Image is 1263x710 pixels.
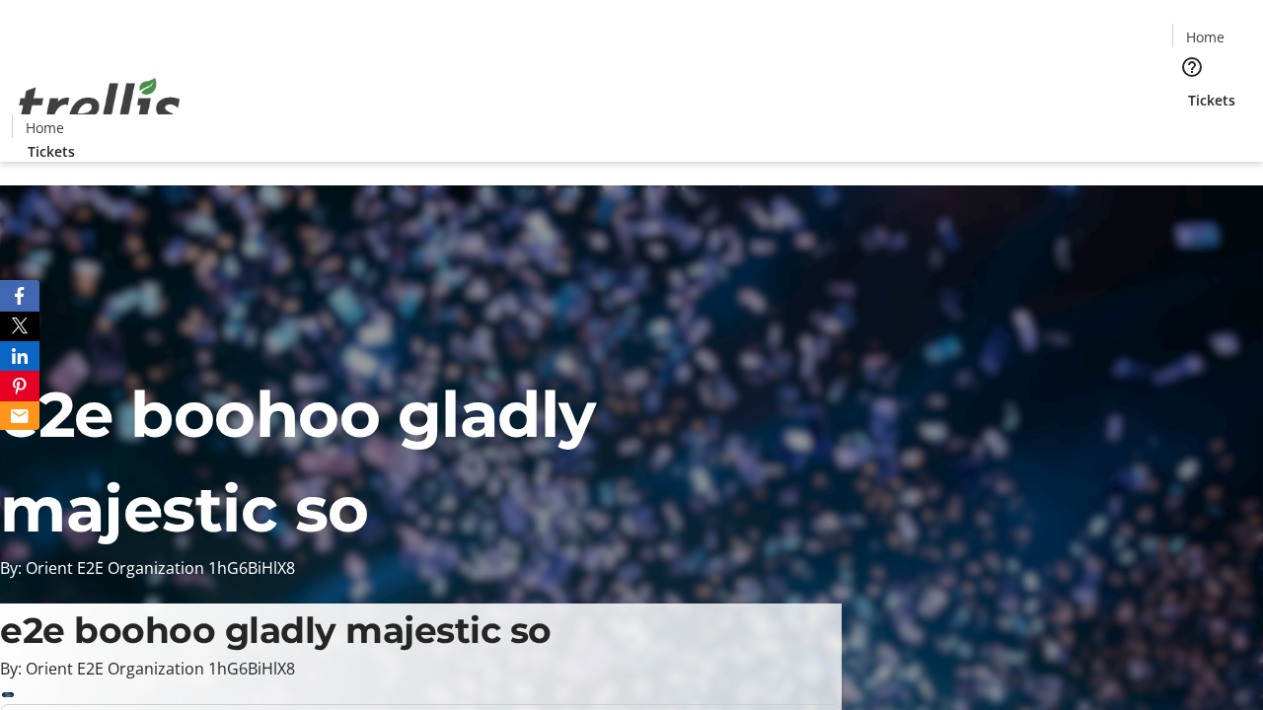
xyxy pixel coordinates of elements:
[1172,110,1212,150] button: Cart
[1186,27,1225,47] span: Home
[1172,90,1251,110] a: Tickets
[28,141,75,162] span: Tickets
[13,117,76,138] a: Home
[1172,47,1212,87] button: Help
[1188,90,1235,110] span: Tickets
[12,141,91,162] a: Tickets
[12,56,187,155] img: Orient E2E Organization 1hG6BiHlX8's Logo
[26,117,64,138] span: Home
[1173,27,1236,47] a: Home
